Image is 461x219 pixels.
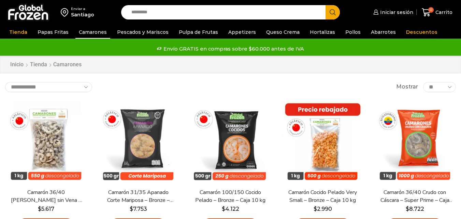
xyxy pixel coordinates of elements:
select: Pedido de la tienda [5,82,92,92]
span: $ [314,206,317,212]
a: Appetizers [225,26,259,39]
a: Tienda [6,26,31,39]
a: Hortalizas [306,26,338,39]
bdi: 7.753 [130,206,147,212]
span: $ [406,206,409,212]
button: Search button [326,5,340,19]
a: Camarón 36/40 Crudo con Cáscara – Super Prime – Caja 10 kg [378,189,452,204]
a: Camarones [75,26,110,39]
img: address-field-icon.svg [61,6,71,18]
a: Camarón 100/150 Cocido Pelado – Bronze – Caja 10 kg [193,189,267,204]
a: Tienda [30,61,47,69]
a: Abarrotes [368,26,399,39]
bdi: 8.722 [406,206,424,212]
h1: Camarones [53,61,82,68]
a: Iniciar sesión [372,5,413,19]
bdi: 2.990 [314,206,332,212]
a: Camarón Cocido Pelado Very Small – Bronze – Caja 10 kg [286,189,360,204]
div: Enviar a [71,6,94,11]
span: 0 [428,7,434,13]
a: Camarón 31/35 Apanado Corte Mariposa – Bronze – Caja 5 kg [101,189,175,204]
span: $ [38,206,41,212]
span: $ [130,206,133,212]
a: Pescados y Mariscos [114,26,172,39]
div: Santiago [71,11,94,18]
a: Pulpa de Frutas [175,26,221,39]
a: Camarón 36/40 [PERSON_NAME] sin Vena – Bronze – Caja 10 kg [9,189,83,204]
a: Inicio [10,61,24,69]
nav: Breadcrumb [10,61,82,69]
a: Descuentos [403,26,441,39]
a: Queso Crema [263,26,303,39]
span: Carrito [434,9,452,16]
a: Pollos [342,26,364,39]
span: $ [222,206,225,212]
a: Papas Fritas [34,26,72,39]
span: Iniciar sesión [378,9,413,16]
span: Mostrar [396,83,418,91]
a: 0 Carrito [420,4,454,20]
bdi: 4.122 [222,206,239,212]
bdi: 5.617 [38,206,54,212]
